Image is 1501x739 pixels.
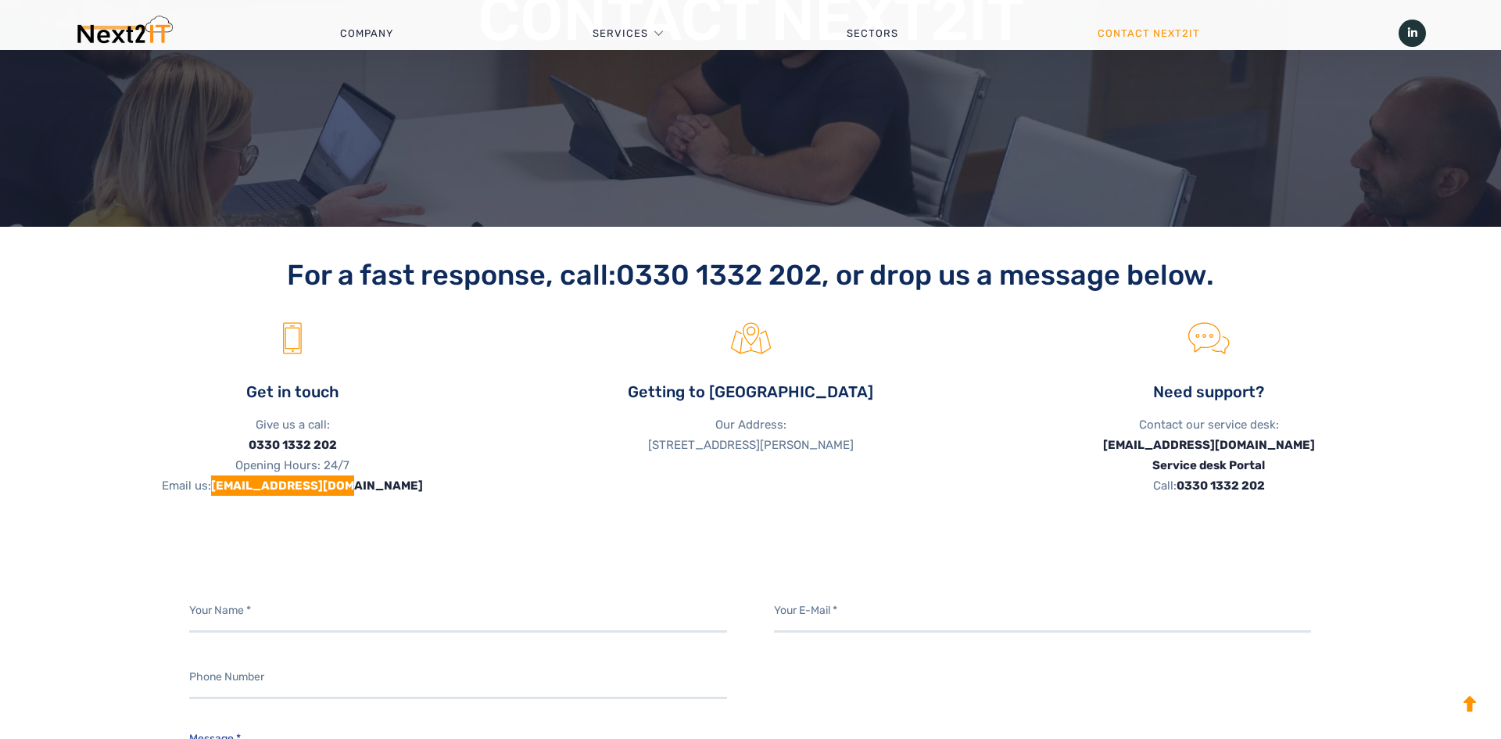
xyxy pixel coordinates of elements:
[249,438,337,452] a: 0330 1332 202
[75,258,1426,292] h2: For a fast response, call: , or drop us a message below.
[1152,458,1265,472] a: Service desk Portal
[616,258,822,292] a: 0330 1332 202
[533,414,968,455] p: Our Address: [STREET_ADDRESS][PERSON_NAME]
[189,656,727,699] input: Phone Number
[747,10,998,57] a: Sectors
[1177,479,1265,493] a: 0330 1332 202
[75,16,173,51] img: Next2IT
[75,382,510,403] h4: Get in touch
[240,10,493,57] a: Company
[533,382,968,403] h4: Getting to [GEOGRAPHIC_DATA]
[774,590,1312,633] input: Your E-Mail *
[75,414,510,496] p: Give us a call: Opening Hours: 24/7 Email us:
[593,10,648,57] a: Services
[991,414,1426,496] p: Contact our service desk: Call:
[991,382,1426,403] h4: Need support?
[998,10,1300,57] a: Contact Next2IT
[1103,438,1315,452] a: [EMAIL_ADDRESS][DOMAIN_NAME]
[211,479,423,493] a: [EMAIL_ADDRESS][DOMAIN_NAME]
[189,590,727,633] input: Your Name *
